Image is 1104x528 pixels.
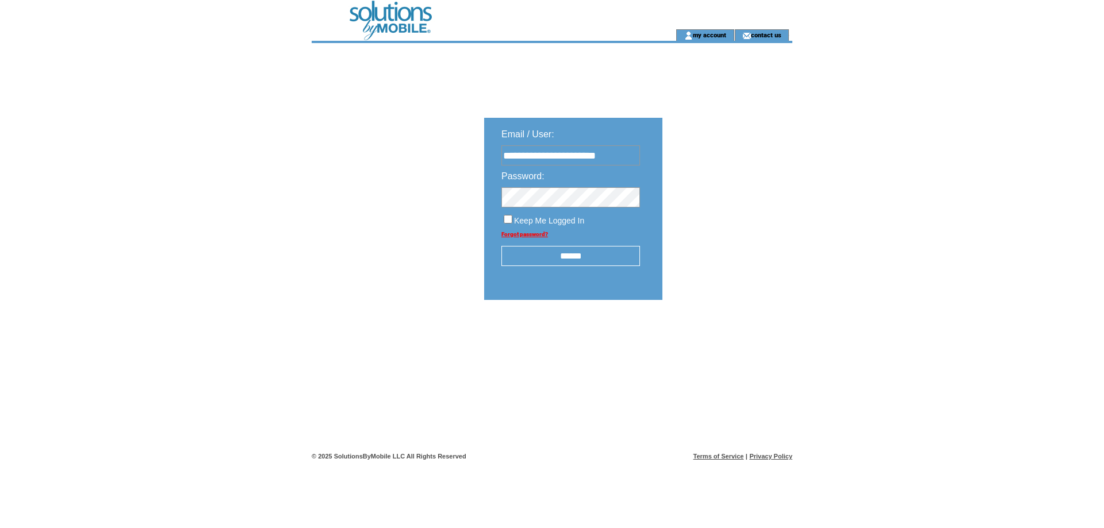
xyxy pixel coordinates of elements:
[746,453,747,460] span: |
[742,31,751,40] img: contact_us_icon.gif
[501,171,545,181] span: Password:
[501,129,554,139] span: Email / User:
[696,329,753,343] img: transparent.png
[751,31,781,38] a: contact us
[684,31,693,40] img: account_icon.gif
[749,453,792,460] a: Privacy Policy
[501,231,548,237] a: Forgot password?
[312,453,466,460] span: © 2025 SolutionsByMobile LLC All Rights Reserved
[693,453,744,460] a: Terms of Service
[693,31,726,38] a: my account
[514,216,584,225] span: Keep Me Logged In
